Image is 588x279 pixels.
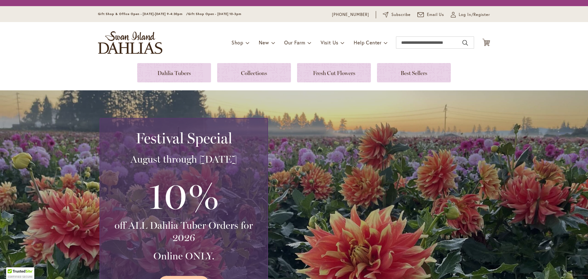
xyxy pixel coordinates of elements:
a: Log In/Register [451,12,490,18]
h3: 10% [107,172,260,219]
span: Our Farm [284,39,305,46]
span: Subscribe [391,12,411,18]
span: Gift Shop & Office Open - [DATE]-[DATE] 9-4:30pm / [98,12,188,16]
a: Email Us [417,12,444,18]
span: Email Us [427,12,444,18]
a: store logo [98,31,162,54]
span: Help Center [354,39,382,46]
h3: off ALL Dahlia Tuber Orders for 2026 [107,219,260,244]
span: Log In/Register [459,12,490,18]
span: New [259,39,269,46]
button: Search [462,38,468,48]
h3: August through [DATE] [107,153,260,165]
h2: Festival Special [107,130,260,147]
a: Subscribe [383,12,411,18]
span: Shop [232,39,243,46]
span: Gift Shop Open - [DATE] 10-3pm [188,12,241,16]
a: [PHONE_NUMBER] [332,12,369,18]
h3: Online ONLY. [107,250,260,262]
span: Visit Us [321,39,338,46]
